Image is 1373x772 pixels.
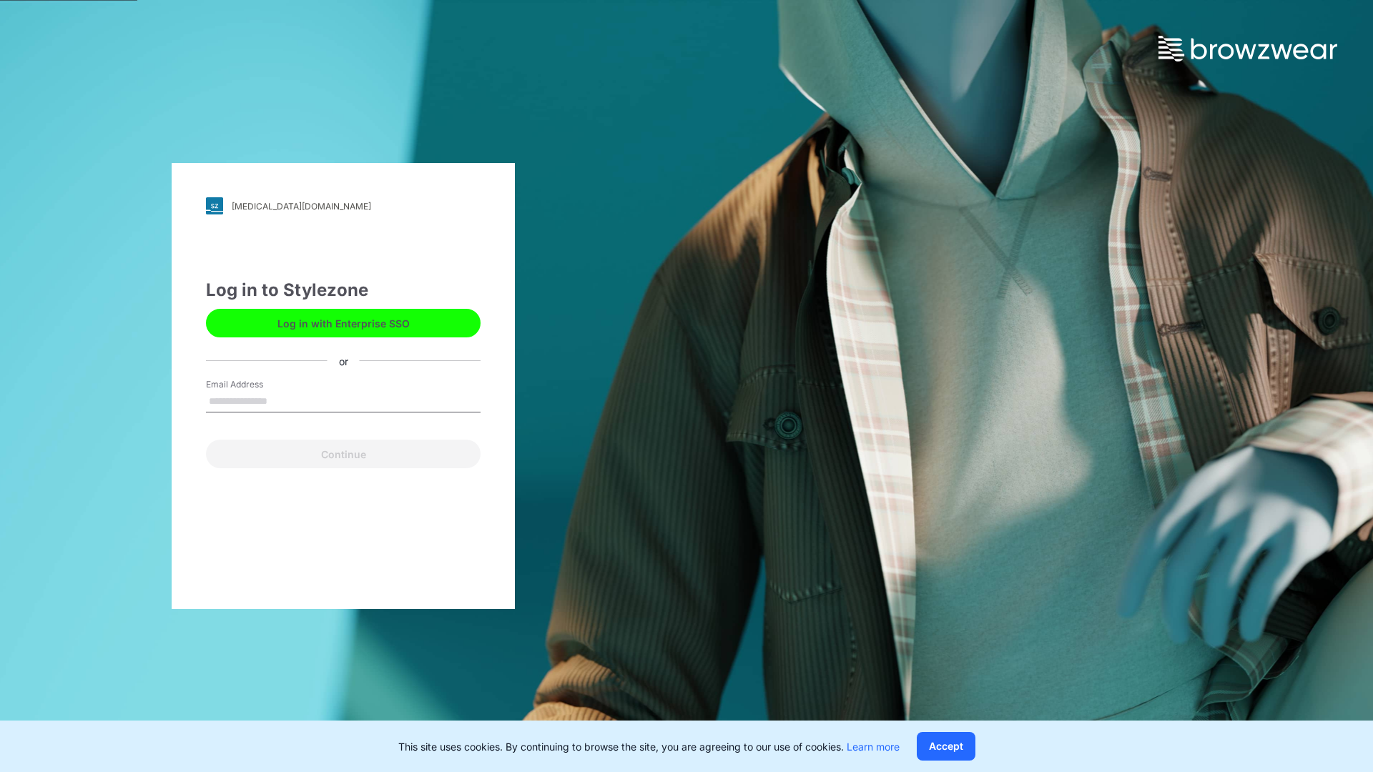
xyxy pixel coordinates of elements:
[206,197,481,214] a: [MEDICAL_DATA][DOMAIN_NAME]
[232,201,371,212] div: [MEDICAL_DATA][DOMAIN_NAME]
[206,277,481,303] div: Log in to Stylezone
[398,739,900,754] p: This site uses cookies. By continuing to browse the site, you are agreeing to our use of cookies.
[328,353,360,368] div: or
[206,309,481,337] button: Log in with Enterprise SSO
[206,378,306,391] label: Email Address
[1158,36,1337,61] img: browzwear-logo.73288ffb.svg
[847,741,900,753] a: Learn more
[917,732,975,761] button: Accept
[206,197,223,214] img: svg+xml;base64,PHN2ZyB3aWR0aD0iMjgiIGhlaWdodD0iMjgiIHZpZXdCb3g9IjAgMCAyOCAyOCIgZmlsbD0ibm9uZSIgeG...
